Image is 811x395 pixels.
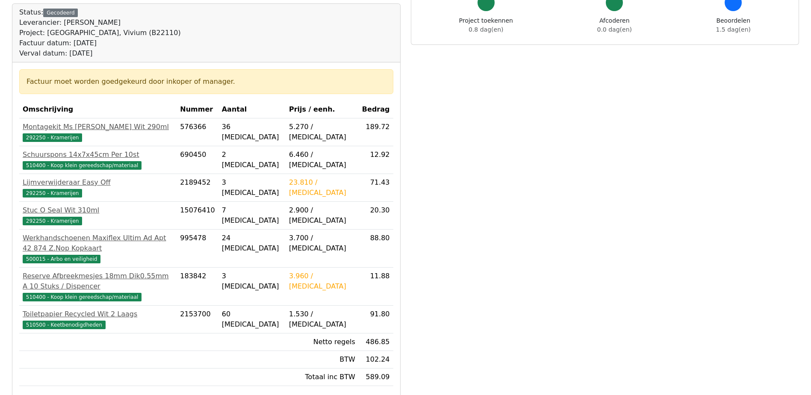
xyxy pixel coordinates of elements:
div: Stuc O Seal Wit 310ml [23,205,173,215]
span: 0.0 dag(en) [597,26,632,33]
div: Schuurspons 14x7x45cm Per 10st [23,150,173,160]
a: Stuc O Seal Wit 310ml292250 - Kramerijen [23,205,173,226]
div: Reserve Afbreekmesjes 18mm Dik0.55mm A 10 Stuks / Dispencer [23,271,173,292]
div: Toiletpapier Recycled Wit 2 Laags [23,309,173,319]
div: Factuur moet worden goedgekeurd door inkoper of manager. [27,77,386,87]
th: Omschrijving [19,101,177,118]
span: 500015 - Arbo en veiligheid [23,255,100,263]
th: Nummer [177,101,218,118]
span: 510400 - Koop klein gereedschap/materiaal [23,161,142,170]
td: 88.80 [359,230,393,268]
span: 1.5 dag(en) [716,26,751,33]
div: 24 [MEDICAL_DATA] [222,233,282,254]
div: 3 [MEDICAL_DATA] [222,271,282,292]
div: 6.460 / [MEDICAL_DATA] [289,150,355,170]
div: 3.700 / [MEDICAL_DATA] [289,233,355,254]
th: Bedrag [359,101,393,118]
div: Werkhandschoenen Maxiflex Ultim Ad Apt 42 874 Z.Nop Kopkaart [23,233,173,254]
a: Schuurspons 14x7x45cm Per 10st510400 - Koop klein gereedschap/materiaal [23,150,173,170]
div: Afcoderen [597,16,632,34]
span: 0.8 dag(en) [469,26,503,33]
div: Status: [19,7,181,59]
a: Reserve Afbreekmesjes 18mm Dik0.55mm A 10 Stuks / Dispencer510400 - Koop klein gereedschap/materiaal [23,271,173,302]
td: 11.88 [359,268,393,306]
div: 7 [MEDICAL_DATA] [222,205,282,226]
td: 20.30 [359,202,393,230]
a: Werkhandschoenen Maxiflex Ultim Ad Apt 42 874 Z.Nop Kopkaart500015 - Arbo en veiligheid [23,233,173,264]
div: Beoordelen [716,16,751,34]
span: 292250 - Kramerijen [23,133,82,142]
div: Leverancier: [PERSON_NAME] [19,18,181,28]
td: 2153700 [177,306,218,333]
td: 189.72 [359,118,393,146]
span: 510500 - Keetbenodigdheden [23,321,106,329]
td: 2189452 [177,174,218,202]
td: 183842 [177,268,218,306]
div: 23.810 / [MEDICAL_DATA] [289,177,355,198]
span: 292250 - Kramerijen [23,217,82,225]
a: Toiletpapier Recycled Wit 2 Laags510500 - Keetbenodigdheden [23,309,173,330]
td: Netto regels [286,333,359,351]
td: 12.92 [359,146,393,174]
div: 2 [MEDICAL_DATA] [222,150,282,170]
a: Montagekit Ms [PERSON_NAME] Wit 290ml292250 - Kramerijen [23,122,173,142]
div: 36 [MEDICAL_DATA] [222,122,282,142]
div: 3 [MEDICAL_DATA] [222,177,282,198]
div: Project toekennen [459,16,513,34]
td: 102.24 [359,351,393,368]
div: Project: [GEOGRAPHIC_DATA], Vivium (B22110) [19,28,181,38]
div: 3.960 / [MEDICAL_DATA] [289,271,355,292]
td: BTW [286,351,359,368]
div: Verval datum: [DATE] [19,48,181,59]
td: 589.09 [359,368,393,386]
td: 486.85 [359,333,393,351]
td: 71.43 [359,174,393,202]
a: Lijmverwijderaar Easy Off292250 - Kramerijen [23,177,173,198]
th: Aantal [218,101,286,118]
td: 15076410 [177,202,218,230]
div: 2.900 / [MEDICAL_DATA] [289,205,355,226]
div: Lijmverwijderaar Easy Off [23,177,173,188]
div: 1.530 / [MEDICAL_DATA] [289,309,355,330]
th: Prijs / eenh. [286,101,359,118]
div: 60 [MEDICAL_DATA] [222,309,282,330]
div: Montagekit Ms [PERSON_NAME] Wit 290ml [23,122,173,132]
span: 510400 - Koop klein gereedschap/materiaal [23,293,142,301]
td: 91.80 [359,306,393,333]
td: 576366 [177,118,218,146]
td: 995478 [177,230,218,268]
div: 5.270 / [MEDICAL_DATA] [289,122,355,142]
div: Gecodeerd [43,9,78,17]
td: 690450 [177,146,218,174]
div: Factuur datum: [DATE] [19,38,181,48]
span: 292250 - Kramerijen [23,189,82,197]
td: Totaal inc BTW [286,368,359,386]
